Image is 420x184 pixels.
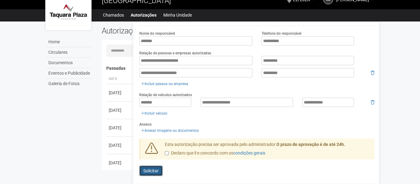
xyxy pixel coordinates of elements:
[139,166,163,176] button: Solicitar
[106,74,134,84] th: Data
[139,92,192,98] label: Relação de veículos autorizados
[109,107,132,113] div: [DATE]
[262,31,301,36] label: Telefone do responsável
[139,127,201,134] a: Anexar imagens ou documentos
[139,122,152,127] label: Anexos
[165,150,265,156] label: Declaro que li e concordo com os
[47,47,92,58] a: Circulares
[165,151,169,155] input: Declaro que li e concordo com oscondições gerais
[160,142,375,159] div: Esta autorização precisa ser aprovada pelo administrador.
[109,90,132,96] div: [DATE]
[131,11,157,19] a: Autorizações
[139,31,175,36] label: Nome do responsável
[109,160,132,166] div: [DATE]
[233,151,265,155] a: condições gerais
[371,100,374,104] i: Remover
[139,50,211,56] label: Relação de pessoas e empresas autorizadas
[163,11,192,19] a: Minha Unidade
[143,168,159,173] span: Solicitar
[106,66,370,71] h4: Passadas
[139,80,190,87] a: Incluir pessoa ou empresa
[102,26,234,35] h2: Autorizações
[371,71,374,75] i: Remover
[47,68,92,79] a: Eventos e Publicidade
[109,125,132,131] div: [DATE]
[103,11,124,19] a: Chamados
[47,37,92,47] a: Home
[109,142,132,148] div: [DATE]
[47,58,92,68] a: Documentos
[276,142,345,147] strong: O prazo de aprovação é de até 24h.
[139,110,169,117] a: Incluir veículo
[47,79,92,89] a: Galeria de Fotos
